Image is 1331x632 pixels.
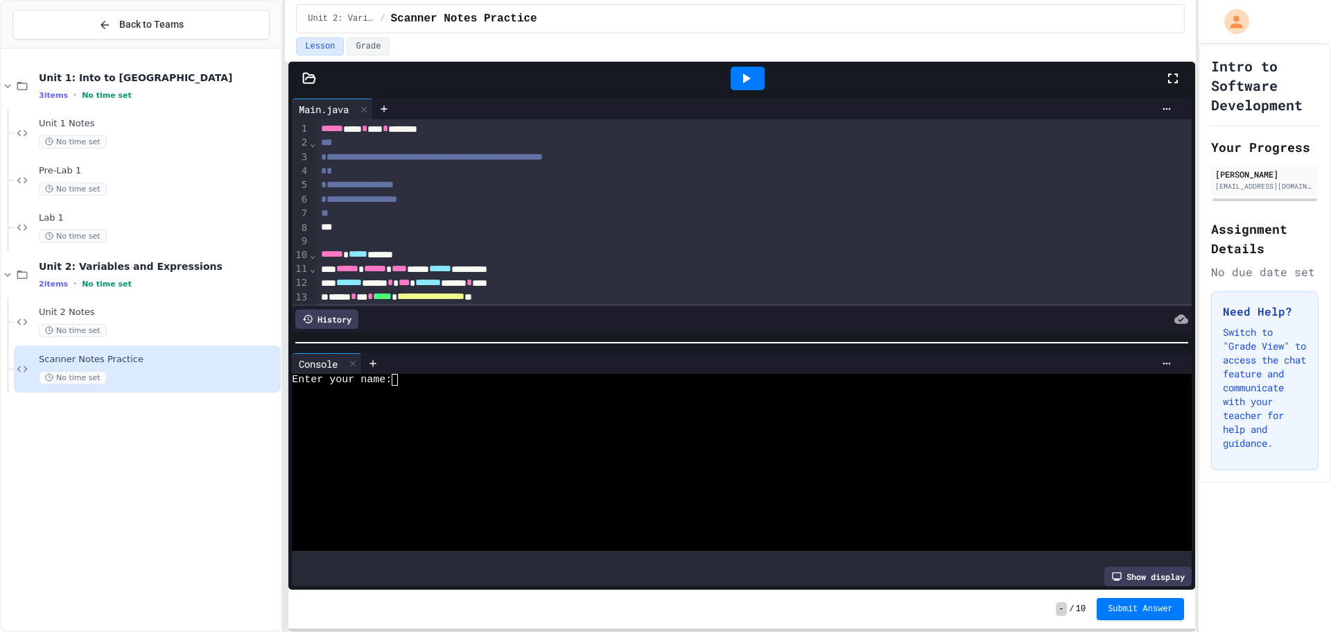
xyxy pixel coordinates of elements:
div: 5 [292,178,309,192]
div: Main.java [292,99,373,119]
button: Lesson [296,37,344,55]
div: Console [292,357,345,371]
div: 14 [292,305,309,318]
div: 4 [292,164,309,178]
span: No time set [39,324,107,337]
span: Enter your name: [292,374,392,386]
span: Unit 2: Variables and Expressions [39,260,278,273]
span: 2 items [39,280,68,289]
button: Submit Answer [1097,598,1184,620]
div: 3 [292,151,309,164]
h2: Assignment Details [1211,219,1319,258]
span: 10 [1076,604,1086,615]
span: No time set [39,371,107,384]
span: / [380,13,385,24]
p: Switch to "Grade View" to access the chat feature and communicate with your teacher for help and ... [1223,325,1307,450]
span: Scanner Notes Practice [39,354,278,366]
span: Fold line [309,263,316,274]
span: Scanner Notes Practice [390,10,537,27]
span: Fold line [309,249,316,260]
span: No time set [39,182,107,196]
span: Unit 2: Variables and Expressions [308,13,374,24]
div: 10 [292,248,309,262]
span: No time set [39,230,107,243]
span: • [73,89,76,101]
span: Submit Answer [1108,604,1173,615]
span: Lab 1 [39,212,278,224]
div: Show display [1104,567,1192,586]
div: 2 [292,136,309,150]
span: No time set [82,91,132,100]
div: Main.java [292,102,356,117]
h3: Need Help? [1223,303,1307,320]
span: Back to Teams [119,17,184,32]
div: [EMAIL_ADDRESS][DOMAIN_NAME] [1215,181,1314,191]
div: No due date set [1211,264,1319,280]
span: 3 items [39,91,68,100]
div: 13 [292,291,309,305]
button: Back to Teams [12,10,270,40]
span: • [73,278,76,289]
span: Fold line [309,137,316,148]
div: 1 [292,122,309,136]
div: 11 [292,262,309,276]
div: 9 [292,234,309,248]
span: Unit 1 Notes [39,118,278,130]
span: Unit 1: Into to [GEOGRAPHIC_DATA] [39,71,278,84]
span: Unit 2 Notes [39,307,278,318]
h1: Intro to Software Development [1211,56,1319,114]
div: [PERSON_NAME] [1215,168,1314,180]
div: My Account [1210,6,1253,37]
div: History [295,309,358,329]
div: 12 [292,276,309,290]
span: No time set [82,280,132,289]
span: Pre-Lab 1 [39,165,278,177]
div: Console [292,353,362,374]
div: 8 [292,221,309,235]
span: / [1070,604,1075,615]
span: No time set [39,135,107,148]
button: Grade [347,37,390,55]
h2: Your Progress [1211,137,1319,157]
div: 7 [292,207,309,221]
div: 6 [292,193,309,207]
span: - [1056,602,1066,616]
